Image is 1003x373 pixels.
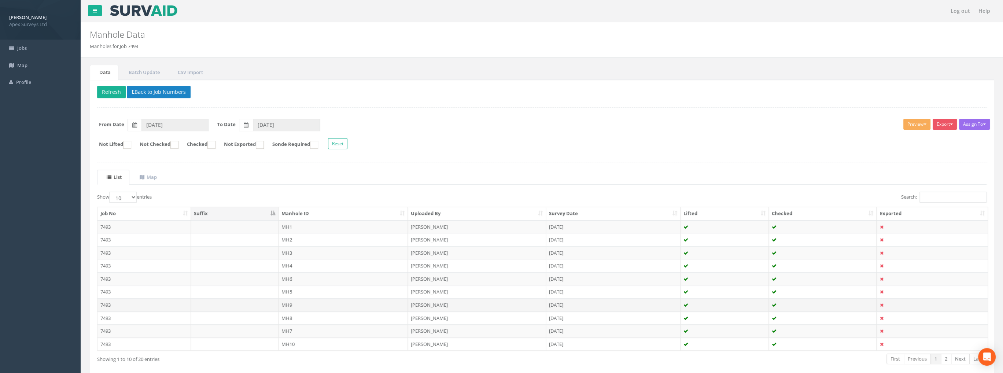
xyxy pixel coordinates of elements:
[546,259,681,272] td: [DATE]
[546,298,681,311] td: [DATE]
[951,354,970,364] a: Next
[119,65,167,80] a: Batch Update
[546,272,681,285] td: [DATE]
[546,207,681,220] th: Survey Date: activate to sort column ascending
[90,65,118,80] a: Data
[546,311,681,325] td: [DATE]
[97,170,129,185] a: List
[279,207,408,220] th: Manhole ID: activate to sort column ascending
[279,246,408,259] td: MH3
[546,285,681,298] td: [DATE]
[930,354,941,364] a: 1
[279,298,408,311] td: MH9
[681,207,769,220] th: Lifted: activate to sort column ascending
[941,354,951,364] a: 2
[9,14,47,21] strong: [PERSON_NAME]
[546,246,681,259] td: [DATE]
[97,192,152,203] label: Show entries
[933,119,957,130] button: Export
[408,272,546,285] td: [PERSON_NAME]
[97,311,191,325] td: 7493
[99,121,124,128] label: From Date
[97,233,191,246] td: 7493
[877,207,988,220] th: Exported: activate to sort column ascending
[978,348,996,366] div: Open Intercom Messenger
[279,285,408,298] td: MH5
[408,207,546,220] th: Uploaded By: activate to sort column ascending
[769,207,877,220] th: Checked: activate to sort column ascending
[901,192,987,203] label: Search:
[253,119,320,131] input: To Date
[969,354,987,364] a: Last
[97,285,191,298] td: 7493
[279,220,408,233] td: MH1
[97,220,191,233] td: 7493
[97,86,126,98] button: Refresh
[217,141,264,149] label: Not Exported
[408,233,546,246] td: [PERSON_NAME]
[107,174,122,180] uib-tab-heading: List
[168,65,211,80] a: CSV Import
[408,259,546,272] td: [PERSON_NAME]
[97,246,191,259] td: 7493
[97,337,191,351] td: 7493
[279,311,408,325] td: MH8
[217,121,236,128] label: To Date
[408,311,546,325] td: [PERSON_NAME]
[90,43,138,50] li: Manholes for Job 7493
[408,285,546,298] td: [PERSON_NAME]
[279,324,408,337] td: MH7
[9,12,71,27] a: [PERSON_NAME] Apex Surveys Ltd
[141,119,209,131] input: From Date
[127,86,191,98] button: Back to Job Numbers
[132,141,178,149] label: Not Checked
[408,246,546,259] td: [PERSON_NAME]
[903,119,930,130] button: Preview
[546,233,681,246] td: [DATE]
[97,353,461,363] div: Showing 1 to 10 of 20 entries
[904,354,931,364] a: Previous
[17,45,27,51] span: Jobs
[919,192,987,203] input: Search:
[408,220,546,233] td: [PERSON_NAME]
[92,141,131,149] label: Not Lifted
[959,119,990,130] button: Assign To
[180,141,215,149] label: Checked
[546,324,681,337] td: [DATE]
[9,21,71,28] span: Apex Surveys Ltd
[97,298,191,311] td: 7493
[97,272,191,285] td: 7493
[408,324,546,337] td: [PERSON_NAME]
[408,298,546,311] td: [PERSON_NAME]
[328,138,347,149] button: Reset
[279,233,408,246] td: MH2
[97,259,191,272] td: 7493
[16,79,31,85] span: Profile
[191,207,279,220] th: Suffix: activate to sort column descending
[886,354,904,364] a: First
[97,324,191,337] td: 7493
[279,272,408,285] td: MH6
[279,259,408,272] td: MH4
[279,337,408,351] td: MH10
[265,141,318,149] label: Sonde Required
[546,220,681,233] td: [DATE]
[90,30,841,39] h2: Manhole Data
[546,337,681,351] td: [DATE]
[408,337,546,351] td: [PERSON_NAME]
[97,207,191,220] th: Job No: activate to sort column ascending
[130,170,165,185] a: Map
[140,174,157,180] uib-tab-heading: Map
[109,192,137,203] select: Showentries
[17,62,27,69] span: Map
